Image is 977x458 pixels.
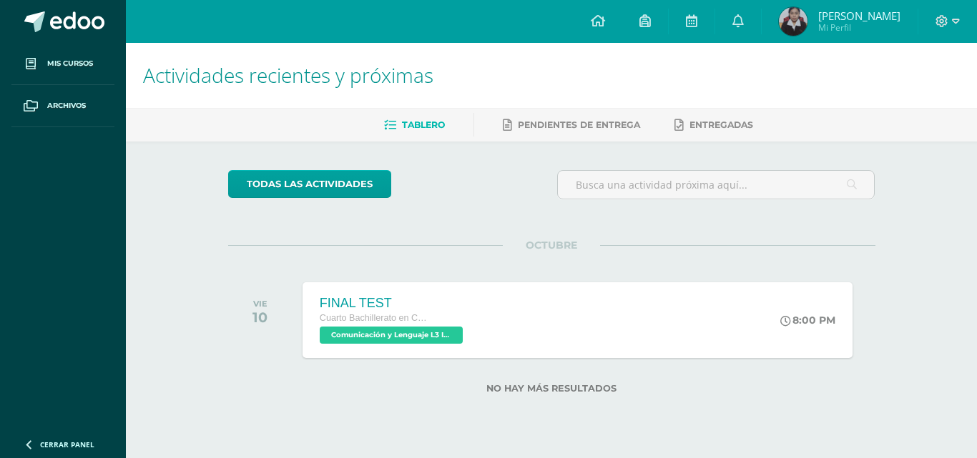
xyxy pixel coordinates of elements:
[818,21,900,34] span: Mi Perfil
[11,85,114,127] a: Archivos
[558,171,875,199] input: Busca una actividad próxima aquí...
[503,239,600,252] span: OCTUBRE
[384,114,445,136] a: Tablero
[47,58,93,69] span: Mis cursos
[674,114,753,136] a: Entregadas
[320,327,463,344] span: Comunicación y Lenguaje L3 Inglés 'A'
[40,439,94,449] span: Cerrar panel
[689,119,753,130] span: Entregadas
[320,296,466,311] div: FINAL TEST
[779,7,807,36] img: 811eb68172a1c09fc9ed1ddb262b7c89.png
[818,9,900,23] span: [PERSON_NAME]
[47,100,86,111] span: Archivos
[143,61,433,89] span: Actividades recientes y próximas
[402,119,445,130] span: Tablero
[518,119,640,130] span: Pendientes de entrega
[228,383,875,394] label: No hay más resultados
[503,114,640,136] a: Pendientes de entrega
[252,309,267,326] div: 10
[252,299,267,309] div: VIE
[228,170,391,198] a: todas las Actividades
[320,313,427,323] span: Cuarto Bachillerato en Ciencias Biológicas Bach. CCLL en Ciencias Biológicas
[11,43,114,85] a: Mis cursos
[780,314,835,327] div: 8:00 PM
